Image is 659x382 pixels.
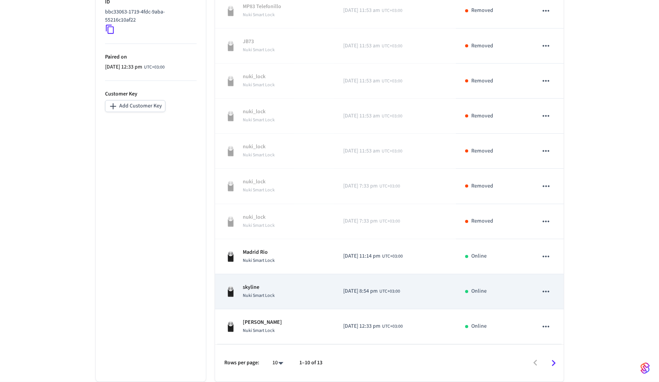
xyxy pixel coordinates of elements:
[269,357,287,369] div: 10
[343,77,380,85] span: [DATE] 11:53 am
[224,320,237,333] img: Nuki Smart Lock 3.0 Pro Black, Front
[379,218,400,225] span: UTC+03:00
[243,283,275,292] p: skyline
[343,252,380,260] span: [DATE] 11:14 pm
[471,287,487,295] p: Online
[343,322,403,330] div: Europe/Istanbul
[343,112,380,120] span: [DATE] 11:53 am
[343,322,380,330] span: [DATE] 12:33 pm
[243,327,275,334] span: Nuki Smart Lock
[224,40,237,52] img: Nuki Smart Lock 3.0 Pro Black, Front
[243,73,275,81] p: nuki_lock
[243,292,275,299] span: Nuki Smart Lock
[224,145,237,157] img: Nuki Smart Lock 3.0 Pro Black, Front
[343,147,380,155] span: [DATE] 11:53 am
[105,63,142,71] span: [DATE] 12:33 pm
[343,182,400,190] div: Europe/Istanbul
[243,152,275,158] span: Nuki Smart Lock
[243,257,275,264] span: Nuki Smart Lock
[243,187,275,193] span: Nuki Smart Lock
[105,53,197,61] p: Paired on
[343,42,402,50] div: Europe/Istanbul
[382,43,402,50] span: UTC+03:00
[471,112,493,120] p: Removed
[224,215,237,228] img: Nuki Smart Lock 3.0 Pro Black, Front
[224,180,237,192] img: Nuki Smart Lock 3.0 Pro Black, Front
[144,64,165,71] span: UTC+03:00
[105,100,165,112] button: Add Customer Key
[382,78,402,85] span: UTC+03:00
[105,90,197,98] p: Customer Key
[379,183,400,190] span: UTC+03:00
[471,42,493,50] p: Removed
[343,252,403,260] div: Europe/Istanbul
[343,217,378,225] span: [DATE] 7:33 pm
[343,217,400,225] div: Europe/Istanbul
[641,362,650,374] img: SeamLogoGradient.69752ec5.svg
[224,5,237,17] img: Nuki Smart Lock 3.0 Pro Black, Front
[243,222,275,229] span: Nuki Smart Lock
[299,359,322,367] p: 1–10 of 13
[343,112,402,120] div: Europe/Istanbul
[105,8,194,24] p: bbc33063-1719-4fdc-9aba-55216c10af22
[471,217,493,225] p: Removed
[243,12,275,18] span: Nuki Smart Lock
[105,63,165,71] div: Europe/Istanbul
[471,322,487,330] p: Online
[343,287,400,295] div: Europe/Istanbul
[224,75,237,87] img: Nuki Smart Lock 3.0 Pro Black, Front
[471,147,493,155] p: Removed
[382,323,403,330] span: UTC+03:00
[382,148,402,155] span: UTC+03:00
[243,3,281,11] p: MP83 Telefonillo
[243,108,275,116] p: nuki_lock
[224,359,259,367] p: Rows per page:
[243,143,275,151] p: nuki_lock
[224,285,237,298] img: Nuki Smart Lock 3.0 Pro Black, Front
[243,318,282,327] p: [PERSON_NAME]
[544,354,562,372] button: Go to next page
[243,178,275,186] p: nuki_lock
[382,7,402,14] span: UTC+03:00
[382,113,402,120] span: UTC+03:00
[243,82,275,88] span: Nuki Smart Lock
[243,117,275,123] span: Nuki Smart Lock
[343,287,378,295] span: [DATE] 8:54 pm
[343,42,380,50] span: [DATE] 11:53 am
[224,110,237,122] img: Nuki Smart Lock 3.0 Pro Black, Front
[471,77,493,85] p: Removed
[343,147,402,155] div: Europe/Istanbul
[243,47,275,53] span: Nuki Smart Lock
[471,252,487,260] p: Online
[471,7,493,15] p: Removed
[243,38,275,46] p: JB73
[382,253,403,260] span: UTC+03:00
[243,213,275,221] p: nuki_lock
[343,182,378,190] span: [DATE] 7:33 pm
[343,7,380,15] span: [DATE] 11:53 am
[243,248,275,256] p: Madrid Rio
[224,250,237,263] img: Nuki Smart Lock 3.0 Pro Black, Front
[343,77,402,85] div: Europe/Istanbul
[379,288,400,295] span: UTC+03:00
[471,182,493,190] p: Removed
[343,7,402,15] div: Europe/Istanbul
